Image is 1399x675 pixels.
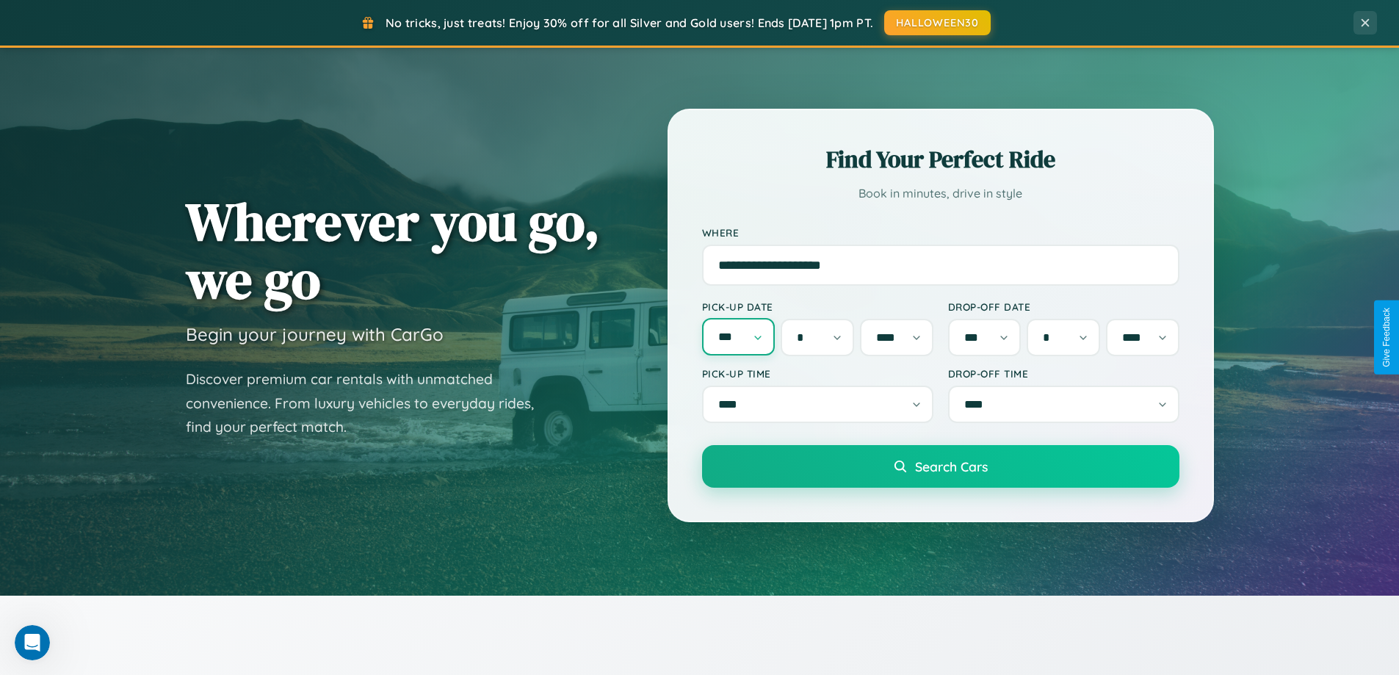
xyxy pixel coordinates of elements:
h2: Find Your Perfect Ride [702,143,1179,176]
button: Search Cars [702,445,1179,488]
label: Drop-off Date [948,300,1179,313]
div: Give Feedback [1381,308,1392,367]
label: Where [702,226,1179,239]
label: Pick-up Time [702,367,933,380]
button: HALLOWEEN30 [884,10,991,35]
label: Drop-off Time [948,367,1179,380]
h1: Wherever you go, we go [186,192,600,308]
h3: Begin your journey with CarGo [186,323,444,345]
span: No tricks, just treats! Enjoy 30% off for all Silver and Gold users! Ends [DATE] 1pm PT. [386,15,873,30]
p: Book in minutes, drive in style [702,183,1179,204]
label: Pick-up Date [702,300,933,313]
p: Discover premium car rentals with unmatched convenience. From luxury vehicles to everyday rides, ... [186,367,553,439]
span: Search Cars [915,458,988,474]
iframe: Intercom live chat [15,625,50,660]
